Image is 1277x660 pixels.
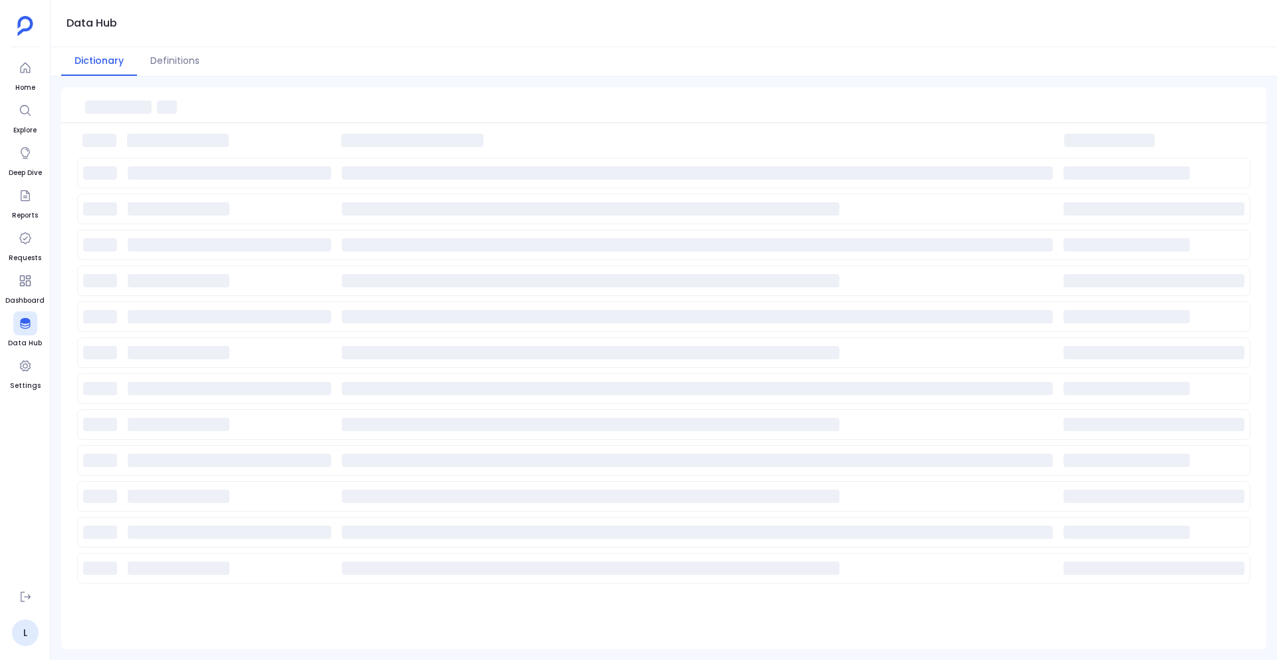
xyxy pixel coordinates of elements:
span: Explore [13,125,37,136]
span: Settings [10,381,41,391]
span: Requests [9,253,41,263]
span: Dashboard [5,295,45,306]
a: Deep Dive [9,141,42,178]
a: Settings [10,354,41,391]
button: Definitions [137,47,213,76]
a: L [12,619,39,646]
button: Dictionary [61,47,137,76]
a: Explore [13,98,37,136]
span: Home [13,82,37,93]
span: Data Hub [8,338,42,349]
span: Reports [12,210,38,221]
img: petavue logo [17,16,33,36]
a: Home [13,56,37,93]
h1: Data Hub [67,14,117,33]
a: Requests [9,226,41,263]
span: Deep Dive [9,168,42,178]
a: Reports [12,184,38,221]
a: Data Hub [8,311,42,349]
a: Dashboard [5,269,45,306]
